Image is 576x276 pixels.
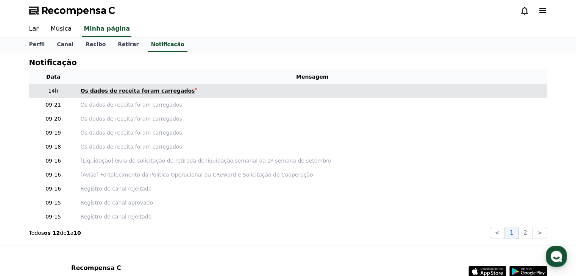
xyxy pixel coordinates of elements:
[81,88,195,94] font: Os dados de receita foram carregados
[46,74,60,80] font: Data
[23,37,51,52] a: Perfil
[57,41,73,47] font: Canal
[41,5,115,16] font: Recompensa C
[148,37,187,52] a: Notificação
[29,25,39,32] font: Lar
[490,227,504,239] button: <
[29,58,77,67] font: Notificação
[537,229,542,236] font: >
[45,21,78,37] a: Música
[81,101,544,109] a: Os dados de receita foram carregados
[81,144,182,150] font: Os dados de receita foram carregados
[118,41,139,47] font: Retirar
[505,227,518,239] button: 1
[82,21,131,37] a: Minha página
[48,88,58,94] font: 14h
[45,158,61,164] font: 09-16
[67,230,70,236] font: 1
[86,41,106,47] font: Recibo
[495,229,500,236] font: <
[151,41,184,47] font: Notificação
[51,37,80,52] a: Canal
[84,25,130,32] font: Minha página
[70,230,74,236] font: a
[2,213,50,232] a: Home
[81,116,182,122] font: Os dados de receita foram carregados
[81,102,182,108] font: Os dados de receita foram carregados
[45,172,61,178] font: 09-16
[81,130,182,136] font: Os dados de receita foram carregados
[45,144,61,150] font: 09-18
[81,87,544,95] a: Os dados de receita foram carregados
[29,230,44,236] font: Todos
[19,225,33,231] span: Home
[510,229,514,236] font: 1
[71,264,121,271] font: Recompensa C
[60,230,67,236] font: de
[29,5,115,17] a: Recompensa C
[51,25,72,32] font: Música
[80,37,112,52] a: Recibo
[81,158,331,164] font: [Liquidação] Guia de solicitação de retirada de liquidação semanal da 2ª semana de setembro
[29,41,45,47] font: Perfil
[81,143,544,151] a: Os dados de receita foram carregados
[81,172,313,178] font: [Aviso] Fortalecimento da Política Operacional da CReward e Solicitação de Cooperação
[63,225,85,231] span: Messages
[81,200,153,206] font: Registro de canal aprovado
[81,129,544,137] a: Os dados de receita foram carregados
[45,116,61,122] font: 09-20
[296,74,328,80] font: Mensagem
[23,21,45,37] a: Lar
[98,213,145,232] a: Settings
[73,230,81,236] font: 10
[518,227,532,239] button: 2
[50,213,98,232] a: Messages
[45,200,61,206] font: 09-15
[45,102,61,108] font: 09-21
[45,214,61,220] font: 09-15
[112,225,131,231] span: Settings
[523,229,527,236] font: 2
[532,227,547,239] button: >
[81,115,544,123] a: Os dados de receita foram carregados
[112,37,145,52] a: Retirar
[81,214,152,220] font: Registro de canal rejeitado
[81,157,544,165] a: [Liquidação] Guia de solicitação de retirada de liquidação semanal da 2ª semana de setembro
[44,230,60,236] font: os 12
[45,130,61,136] font: 09-19
[45,186,61,192] font: 09-16
[81,171,544,179] a: [Aviso] Fortalecimento da Política Operacional da CReward e Solicitação de Cooperação
[81,186,152,192] font: Registro de canal rejeitado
